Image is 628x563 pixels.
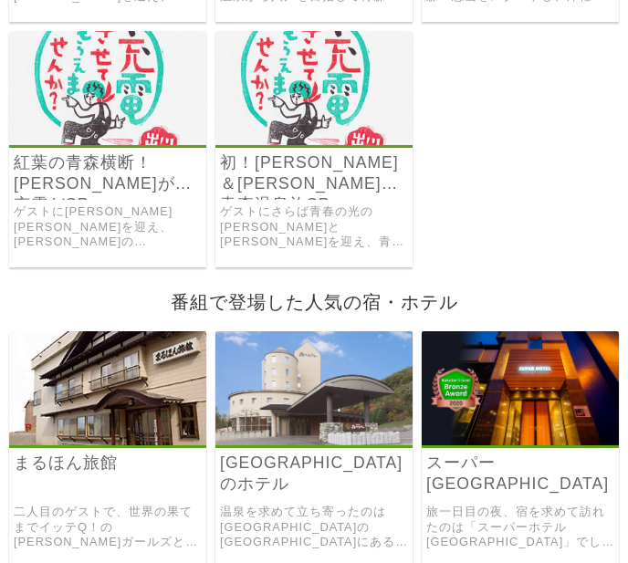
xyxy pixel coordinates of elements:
[220,152,408,194] a: 初！[PERSON_NAME]＆[PERSON_NAME]～青森温泉旅SP
[220,505,408,550] a: 温泉を求めて立ち寄ったのは[GEOGRAPHIC_DATA]の[GEOGRAPHIC_DATA]にある「[GEOGRAPHIC_DATA]」でした。 [GEOGRAPHIC_DATA]にある[G...
[426,453,614,495] a: スーパー[GEOGRAPHIC_DATA]
[215,132,413,148] a: 出川哲朗の充電させてもらえませんか？ 行くぞ！青森温泉街道110キロ！”ランプの宿”青荷温泉から日本海へ！ゴールは黄金崎”不老ふ死温泉”ですがさらば森田＆具志堅が大暴走！ヤバいよヤバいよSP
[14,152,202,194] a: 紅葉の青森横断！[PERSON_NAME]が初充電だSP
[220,453,408,495] a: [GEOGRAPHIC_DATA]のホテル
[9,132,206,148] a: 出川哲朗の充電させてもらえませんか？ 紅葉の青森横断！十和田湖から奥入瀬渓流を抜けて絶景海岸へ！ですがシーズンでホテルが満室⁉陣内友則＆鈴木亜美が大ピンチでヤバいよヤバいよSP
[9,433,206,448] a: まるほん旅館
[215,31,413,145] img: 出川哲朗の充電させてもらえませんか？ 行くぞ！青森温泉街道110キロ！”ランプの宿”青荷温泉から日本海へ！ゴールは黄金崎”不老ふ死温泉”ですがさらば森田＆具志堅が大暴走！ヤバいよヤバいよSP
[215,331,413,445] img: 奥入瀬 森のホテル
[14,505,202,550] a: 二人目のゲストで、世界の果てまでイッテQ！の[PERSON_NAME]ガールズとしても有名な[PERSON_NAME]合流し、[GEOGRAPHIC_DATA]で宿泊することになった旅館が「まる...
[14,204,202,250] a: ゲストに[PERSON_NAME][PERSON_NAME]を迎え、[PERSON_NAME]の[GEOGRAPHIC_DATA]から奥入瀬渓流を通って、絶景の小舟渡海岸を目指した旅。
[215,433,413,448] a: 奥入瀬 森のホテル
[426,505,614,550] a: 旅一日目の夜、宿を求めて訪れたのは「スーパーホテル[GEOGRAPHIC_DATA]」でした。 [PERSON_NAME][GEOGRAPHIC_DATA]から車で30分。[GEOGRAPHIC...
[14,453,202,474] a: まるほん旅館
[422,433,619,448] a: スーパーホテル十和田天然温泉
[422,331,619,445] img: スーパーホテル十和田天然温泉
[9,31,206,145] img: 出川哲朗の充電させてもらえませんか？ 紅葉の青森横断！十和田湖から奥入瀬渓流を抜けて絶景海岸へ！ですがシーズンでホテルが満室⁉陣内友則＆鈴木亜美が大ピンチでヤバいよヤバいよSP
[220,204,408,250] a: ゲストにさらば青春の光の[PERSON_NAME]と[PERSON_NAME]を迎え、青荷温泉から黄金崎”不老ふ死温泉”を目指した青森温泉の旅。
[9,331,206,445] img: まるほん旅館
